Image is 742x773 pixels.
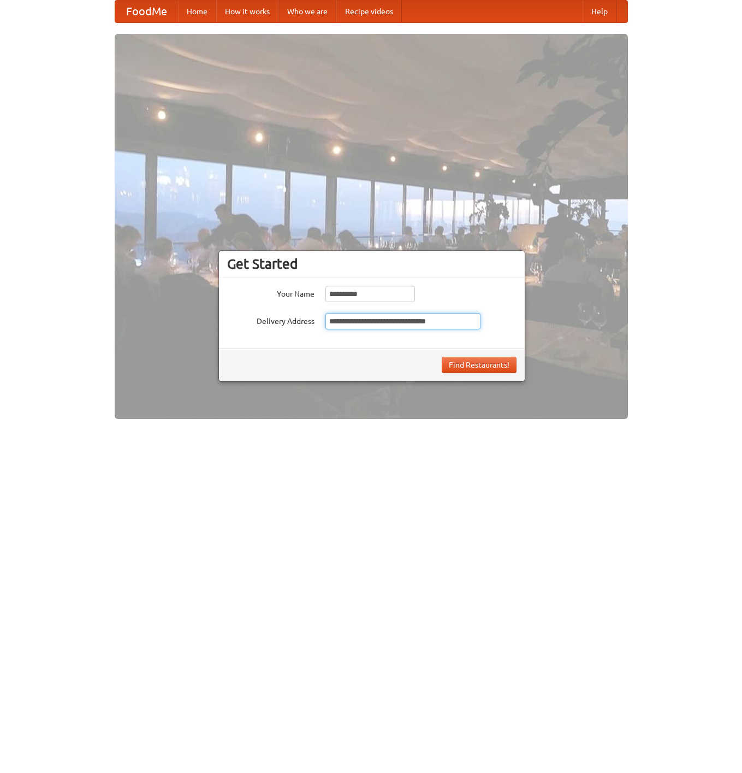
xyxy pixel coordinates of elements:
button: Find Restaurants! [442,357,517,373]
a: Recipe videos [336,1,402,22]
label: Delivery Address [227,313,314,327]
label: Your Name [227,286,314,299]
a: FoodMe [115,1,178,22]
a: Help [583,1,616,22]
a: Who we are [278,1,336,22]
a: Home [178,1,216,22]
a: How it works [216,1,278,22]
h3: Get Started [227,256,517,272]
